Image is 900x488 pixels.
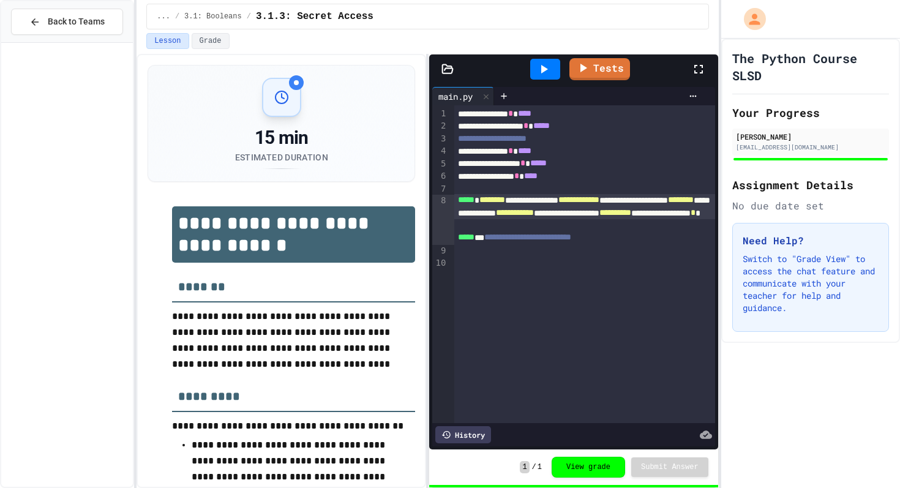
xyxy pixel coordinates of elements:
[247,12,251,21] span: /
[235,127,328,149] div: 15 min
[432,87,494,105] div: main.py
[732,50,889,84] h1: The Python Course SLSD
[157,12,170,21] span: ...
[736,131,885,142] div: [PERSON_NAME]
[432,183,448,195] div: 7
[432,245,448,257] div: 9
[631,457,708,477] button: Submit Answer
[184,12,242,21] span: 3.1: Booleans
[192,33,230,49] button: Grade
[732,198,889,213] div: No due date set
[743,233,879,248] h3: Need Help?
[432,133,448,145] div: 3
[432,90,479,103] div: main.py
[48,15,105,28] span: Back to Teams
[146,33,189,49] button: Lesson
[175,12,179,21] span: /
[432,195,448,245] div: 8
[11,9,123,35] button: Back to Teams
[432,145,448,157] div: 4
[532,462,536,472] span: /
[732,176,889,193] h2: Assignment Details
[641,462,699,472] span: Submit Answer
[798,386,888,438] iframe: chat widget
[435,426,491,443] div: History
[569,58,630,80] a: Tests
[552,457,625,478] button: View grade
[736,143,885,152] div: [EMAIL_ADDRESS][DOMAIN_NAME]
[256,9,373,24] span: 3.1.3: Secret Access
[743,253,879,314] p: Switch to "Grade View" to access the chat feature and communicate with your teacher for help and ...
[432,257,448,269] div: 10
[731,5,769,33] div: My Account
[732,104,889,121] h2: Your Progress
[849,439,888,476] iframe: chat widget
[520,461,529,473] span: 1
[235,151,328,163] div: Estimated Duration
[432,170,448,182] div: 6
[432,120,448,132] div: 2
[538,462,542,472] span: 1
[432,158,448,170] div: 5
[432,108,448,120] div: 1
